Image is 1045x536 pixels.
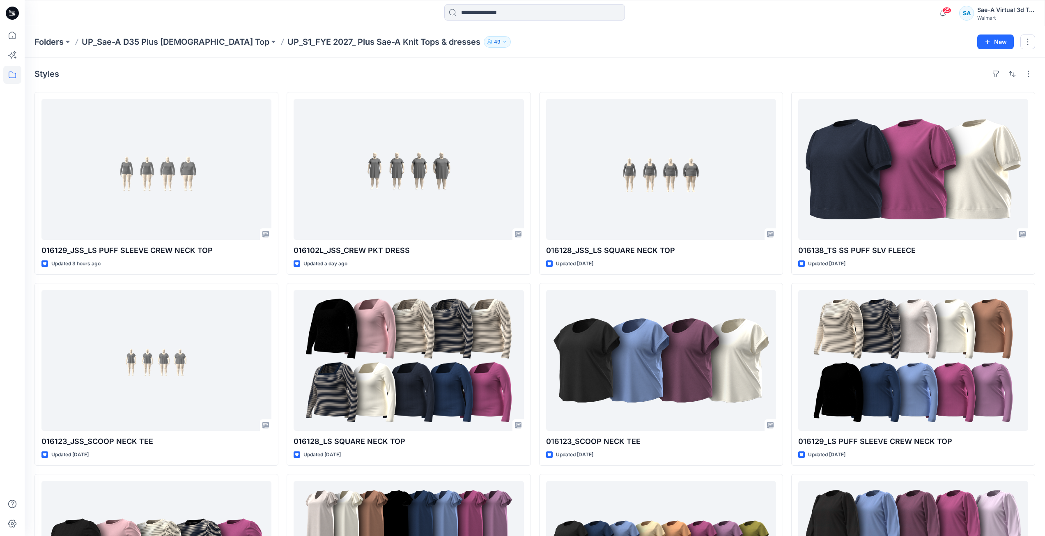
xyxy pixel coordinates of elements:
a: 016123_SCOOP NECK TEE [546,290,776,431]
div: SA [959,6,974,21]
p: 016129_LS PUFF SLEEVE CREW NECK TOP [798,436,1028,447]
a: 016138_TS SS PUFF SLV FLEECE [798,99,1028,240]
p: UP_S1_FYE 2027_ Plus Sae-A Knit Tops & dresses [287,36,480,48]
button: New [977,35,1014,49]
p: Updated [DATE] [808,451,845,459]
a: UP_Sae-A D35 Plus [DEMOGRAPHIC_DATA] Top [82,36,269,48]
h4: Styles [34,69,59,79]
a: 016102L_JSS_CREW PKT DRESS [294,99,524,240]
p: Updated [DATE] [808,260,845,268]
p: 016123_SCOOP NECK TEE [546,436,776,447]
div: Walmart [977,15,1035,21]
p: 016128_LS SQUARE NECK TOP [294,436,524,447]
p: 016129_JSS_LS PUFF SLEEVE CREW NECK TOP [41,245,271,256]
p: Updated 3 hours ago [51,260,101,268]
p: Updated [DATE] [556,451,593,459]
p: 49 [494,37,501,46]
a: 016123_JSS_SCOOP NECK TEE [41,290,271,431]
p: Updated [DATE] [556,260,593,268]
p: Updated a day ago [303,260,347,268]
p: 016128_JSS_LS SQUARE NECK TOP [546,245,776,256]
div: Sae-A Virtual 3d Team [977,5,1035,15]
a: Folders [34,36,64,48]
a: 016129_LS PUFF SLEEVE CREW NECK TOP [798,290,1028,431]
a: 016128_JSS_LS SQUARE NECK TOP [546,99,776,240]
a: 016129_JSS_LS PUFF SLEEVE CREW NECK TOP [41,99,271,240]
p: 016138_TS SS PUFF SLV FLEECE [798,245,1028,256]
p: Updated [DATE] [303,451,341,459]
p: 016123_JSS_SCOOP NECK TEE [41,436,271,447]
button: 49 [484,36,511,48]
p: 016102L_JSS_CREW PKT DRESS [294,245,524,256]
a: 016128_LS SQUARE NECK TOP [294,290,524,431]
p: Updated [DATE] [51,451,89,459]
span: 25 [942,7,951,14]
